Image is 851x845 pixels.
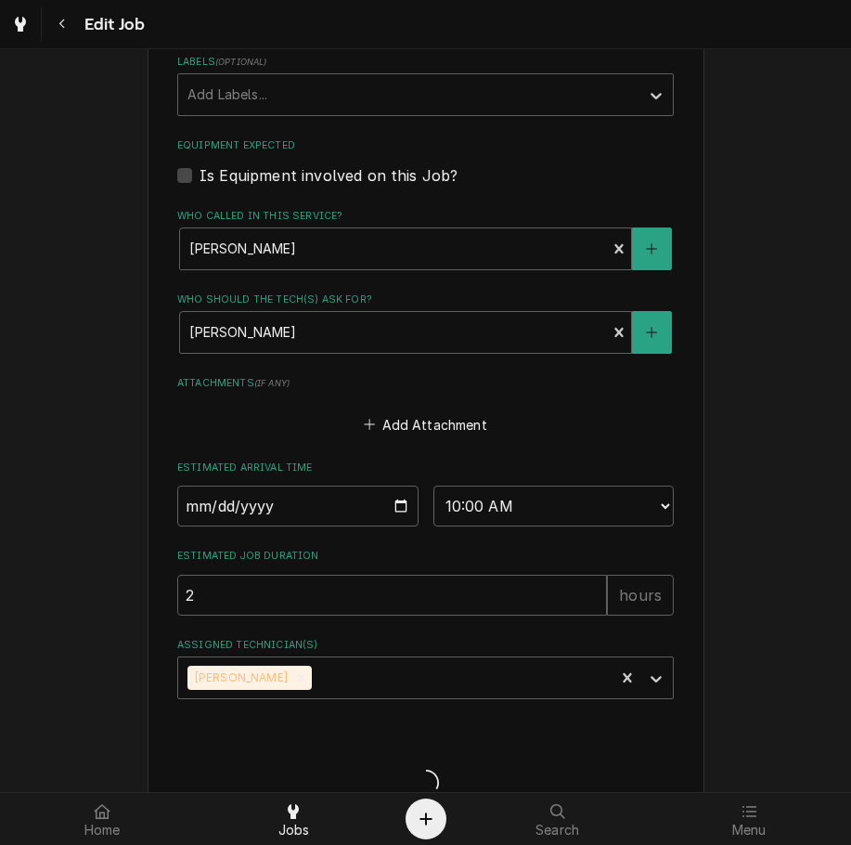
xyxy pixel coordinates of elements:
span: Search [535,823,579,838]
button: Create Object [406,799,446,839]
div: [PERSON_NAME] [187,666,291,690]
button: Create New Contact [632,311,671,354]
button: Navigate back [45,7,79,41]
a: Jobs [199,797,388,841]
input: Date [177,486,419,526]
button: Add Attachment [361,411,491,437]
label: Labels [177,55,674,70]
label: Estimated Job Duration [177,549,674,564]
label: Who should the tech(s) ask for? [177,292,674,307]
svg: Create New Contact [646,326,657,339]
label: Attachments [177,376,674,391]
div: Equipment Expected [177,138,674,186]
div: Remove Damon Rinehart [291,666,312,690]
a: Search [463,797,652,841]
select: Time Select [433,486,675,526]
div: Who should the tech(s) ask for? [177,292,674,353]
a: Home [7,797,197,841]
span: Edit Job [79,12,145,37]
span: Menu [732,823,767,838]
div: hours [607,575,674,616]
div: Estimated Arrival Time [177,461,674,526]
span: Loading... [177,764,674,803]
div: Attachments [177,376,674,437]
a: Menu [654,797,844,841]
button: Create New Contact [632,227,671,270]
svg: Create New Contact [646,242,657,255]
span: Home [84,823,121,838]
label: Equipment Expected [177,138,674,153]
label: Assigned Technician(s) [177,638,674,653]
span: ( if any ) [254,378,290,388]
div: Estimated Job Duration [177,549,674,615]
label: Who called in this service? [177,209,674,224]
div: Labels [177,55,674,115]
span: Jobs [278,823,310,838]
a: Go to Jobs [4,7,37,41]
span: ( optional ) [215,57,267,67]
div: Who called in this service? [177,209,674,269]
div: Assigned Technician(s) [177,638,674,698]
label: Is Equipment involved on this Job? [200,164,458,187]
label: Estimated Arrival Time [177,461,674,475]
